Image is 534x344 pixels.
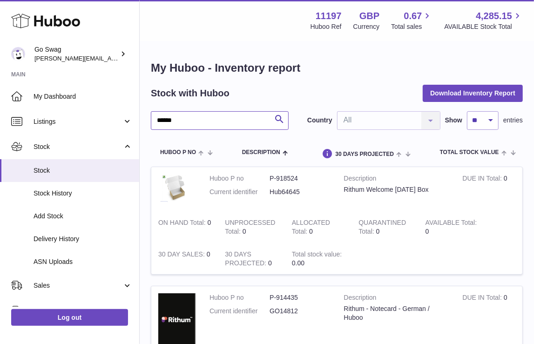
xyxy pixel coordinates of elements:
dd: Hub64645 [270,188,330,196]
strong: 11197 [316,10,342,22]
span: Orders [34,306,122,315]
strong: AVAILABLE Total [426,219,477,229]
td: 0 [419,211,485,243]
h1: My Huboo - Inventory report [151,61,523,75]
td: 0 [218,211,284,243]
span: Delivery History [34,235,132,243]
strong: ALLOCATED Total [292,219,330,237]
td: 0 [218,243,284,275]
span: Description [242,149,280,155]
span: Sales [34,281,122,290]
div: Rithum Welcome [DATE] Box [344,185,449,194]
td: 0 [151,211,218,243]
span: Total stock value [440,149,499,155]
span: 0.67 [404,10,422,22]
dt: Huboo P no [210,293,270,302]
span: Total sales [391,22,433,31]
button: Download Inventory Report [423,85,523,101]
a: 4,285.15 AVAILABLE Stock Total [444,10,523,31]
dt: Current identifier [210,188,270,196]
a: Log out [11,309,128,326]
td: 0 [285,211,351,243]
div: Currency [353,22,380,31]
div: Go Swag [34,45,118,63]
span: Listings [34,117,122,126]
strong: ON HAND Total [158,219,208,229]
strong: Description [344,293,449,304]
strong: DUE IN Total [463,294,504,304]
span: 4,285.15 [476,10,512,22]
span: 0.00 [292,259,304,267]
strong: 30 DAYS PROJECTED [225,250,268,269]
div: Huboo Ref [311,22,342,31]
span: Add Stock [34,212,132,221]
td: 0 [456,167,522,211]
dd: P-914435 [270,293,330,302]
dt: Current identifier [210,307,270,316]
span: entries [503,116,523,125]
strong: GBP [359,10,379,22]
img: leigh@goswag.com [11,47,25,61]
a: 0.67 Total sales [391,10,433,31]
span: Huboo P no [160,149,196,155]
dt: Huboo P no [210,174,270,183]
label: Country [307,116,332,125]
strong: 30 DAY SALES [158,250,207,260]
span: [PERSON_NAME][EMAIL_ADDRESS][DOMAIN_NAME] [34,54,187,62]
img: product image [158,174,196,202]
strong: UNPROCESSED Total [225,219,275,237]
strong: Description [344,174,449,185]
div: Rithum - Notecard - German / Huboo [344,304,449,322]
span: AVAILABLE Stock Total [444,22,523,31]
strong: DUE IN Total [463,175,504,184]
span: Stock History [34,189,132,198]
strong: QUARANTINED Total [358,219,406,237]
span: ASN Uploads [34,257,132,266]
td: 0 [151,243,218,275]
span: Stock [34,166,132,175]
span: Stock [34,142,122,151]
label: Show [445,116,462,125]
dd: P-918524 [270,174,330,183]
span: My Dashboard [34,92,132,101]
strong: Total stock value [292,250,342,260]
span: 30 DAYS PROJECTED [335,151,394,157]
h2: Stock with Huboo [151,87,230,100]
dd: GO14812 [270,307,330,316]
span: 0 [376,228,380,235]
